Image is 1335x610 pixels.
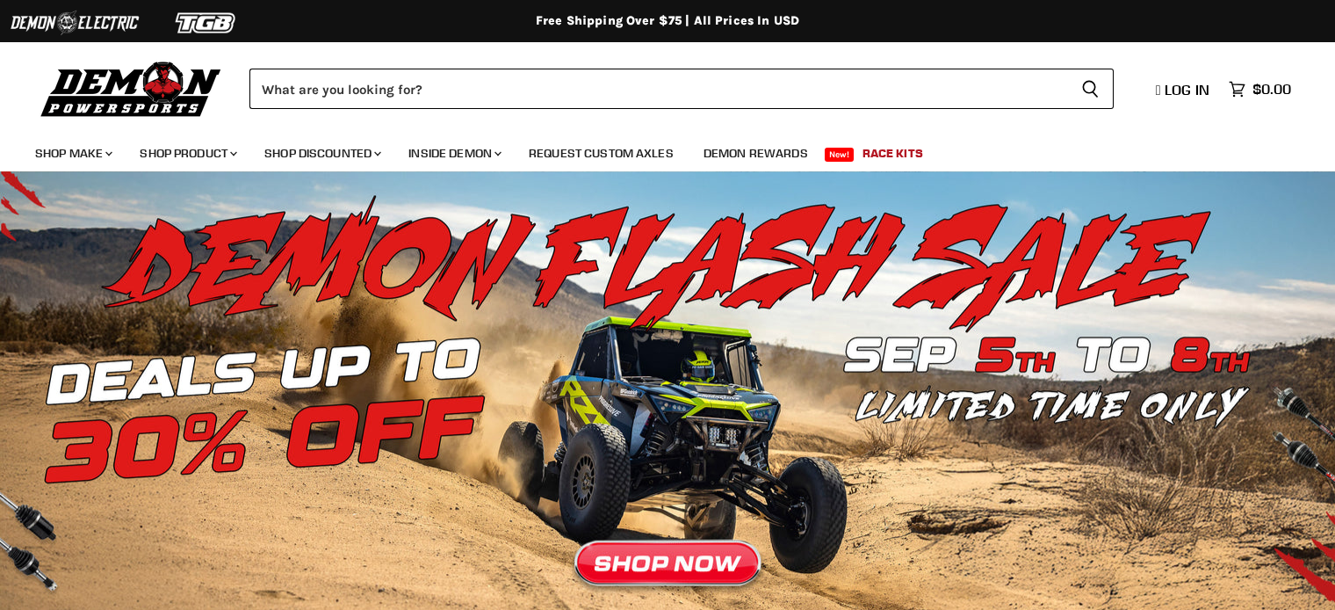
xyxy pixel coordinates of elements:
[35,57,227,120] img: Demon Powersports
[1252,81,1291,98] span: $0.00
[1165,81,1209,98] span: Log in
[22,135,123,171] a: Shop Make
[395,135,512,171] a: Inside Demon
[9,6,141,40] img: Demon Electric Logo 2
[516,135,687,171] a: Request Custom Axles
[249,69,1067,109] input: Search
[249,69,1114,109] form: Product
[825,148,855,162] span: New!
[1067,69,1114,109] button: Search
[251,135,392,171] a: Shop Discounted
[690,135,821,171] a: Demon Rewards
[849,135,936,171] a: Race Kits
[1220,76,1300,102] a: $0.00
[22,128,1287,171] ul: Main menu
[126,135,248,171] a: Shop Product
[1148,82,1220,98] a: Log in
[141,6,272,40] img: TGB Logo 2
